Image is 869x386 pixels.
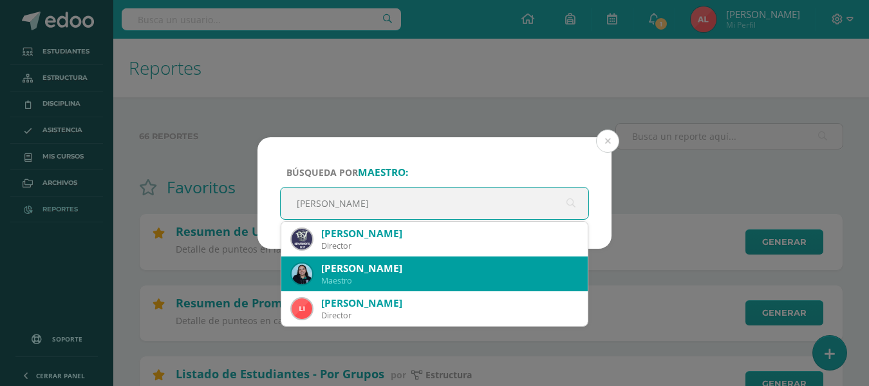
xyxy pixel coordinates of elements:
[596,130,619,153] button: Close (Esc)
[321,240,577,251] div: Director
[292,264,312,284] img: 8c46c7f4271155abb79e2bc50b6ca956.png
[292,229,312,249] img: 8f27dc8eebfefe7da20e0527ef93de31.png
[321,262,577,275] div: [PERSON_NAME]
[281,188,588,219] input: ej. Nicholas Alekzander, etc.
[321,296,577,310] div: [PERSON_NAME]
[321,227,577,240] div: [PERSON_NAME]
[358,166,408,179] strong: maestro:
[286,166,408,179] span: Búsqueda por
[292,298,312,319] img: 2bf24b1c653503e6dc775f559f9b2e03.png
[321,275,577,286] div: Maestro
[321,310,577,321] div: Director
